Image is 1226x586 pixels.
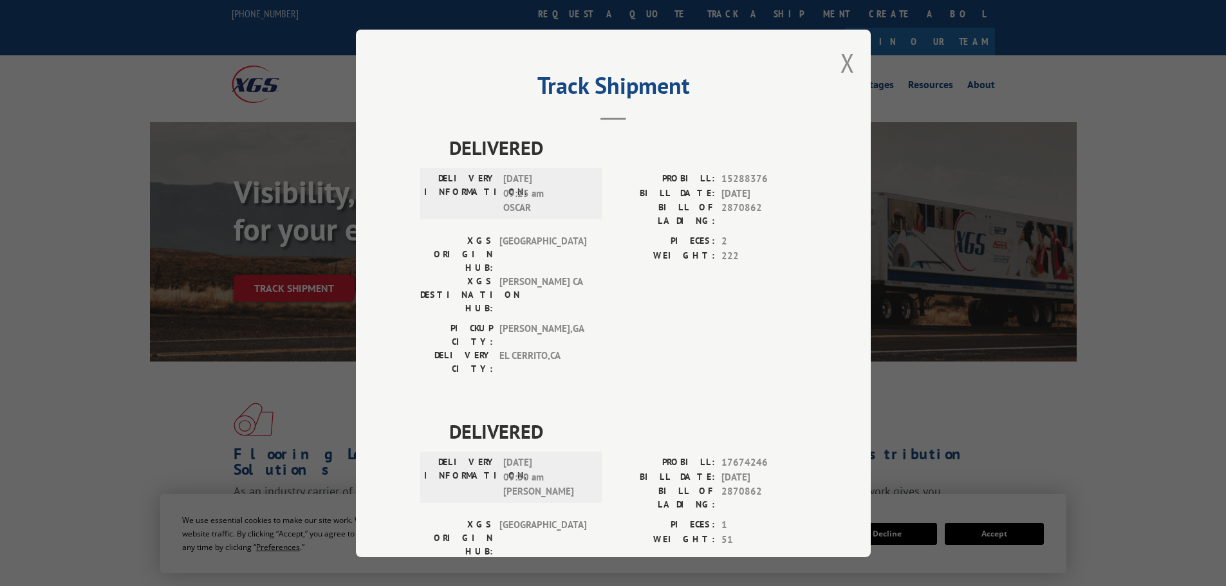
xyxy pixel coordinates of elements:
[503,455,590,499] span: [DATE] 09:30 am [PERSON_NAME]
[841,46,855,80] button: Close modal
[499,275,586,315] span: [PERSON_NAME] CA
[499,322,586,349] span: [PERSON_NAME] , GA
[613,234,715,249] label: PIECES:
[721,518,806,533] span: 1
[420,275,493,315] label: XGS DESTINATION HUB:
[613,484,715,511] label: BILL OF LADING:
[721,186,806,201] span: [DATE]
[721,234,806,249] span: 2
[613,201,715,228] label: BILL OF LADING:
[499,518,586,558] span: [GEOGRAPHIC_DATA]
[613,532,715,547] label: WEIGHT:
[613,455,715,470] label: PROBILL:
[613,248,715,263] label: WEIGHT:
[420,518,493,558] label: XGS ORIGIN HUB:
[721,172,806,187] span: 15288376
[613,172,715,187] label: PROBILL:
[420,77,806,101] h2: Track Shipment
[420,349,493,376] label: DELIVERY CITY:
[420,322,493,349] label: PICKUP CITY:
[499,234,586,275] span: [GEOGRAPHIC_DATA]
[721,455,806,470] span: 17674246
[424,455,497,499] label: DELIVERY INFORMATION:
[613,186,715,201] label: BILL DATE:
[721,484,806,511] span: 2870862
[503,172,590,215] span: [DATE] 09:25 am OSCAR
[424,172,497,215] label: DELIVERY INFORMATION:
[721,201,806,228] span: 2870862
[721,248,806,263] span: 222
[449,133,806,162] span: DELIVERED
[449,417,806,446] span: DELIVERED
[613,470,715,484] label: BILL DATE:
[721,532,806,547] span: 51
[499,349,586,376] span: EL CERRITO , CA
[613,518,715,533] label: PIECES:
[420,234,493,275] label: XGS ORIGIN HUB:
[721,470,806,484] span: [DATE]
